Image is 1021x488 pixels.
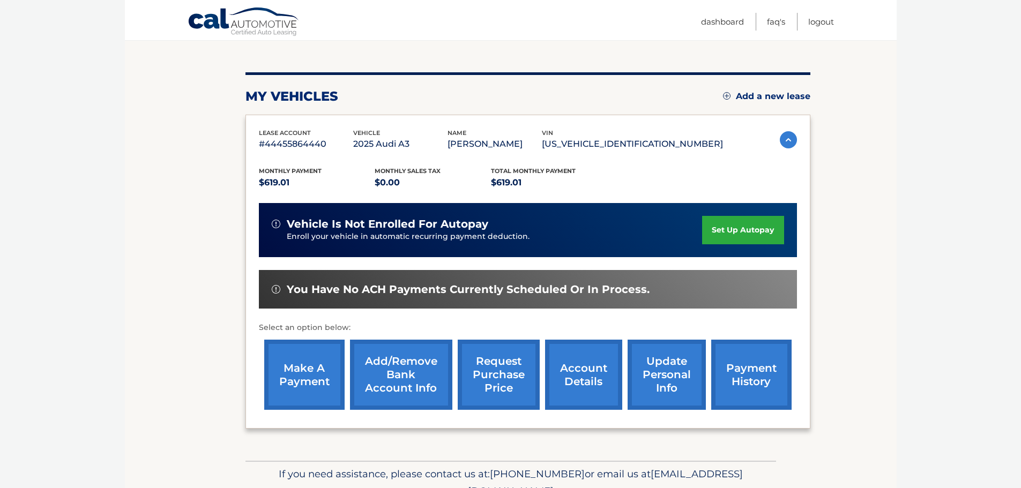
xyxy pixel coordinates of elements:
[448,137,542,152] p: [PERSON_NAME]
[287,283,650,296] span: You have no ACH payments currently scheduled or in process.
[287,217,488,231] span: vehicle is not enrolled for autopay
[701,13,744,31] a: Dashboard
[490,468,585,480] span: [PHONE_NUMBER]
[259,129,311,137] span: lease account
[287,231,703,243] p: Enroll your vehicle in automatic recurring payment deduction.
[272,220,280,228] img: alert-white.svg
[491,175,607,190] p: $619.01
[723,91,810,102] a: Add a new lease
[259,167,322,175] span: Monthly Payment
[628,340,706,410] a: update personal info
[375,175,491,190] p: $0.00
[259,175,375,190] p: $619.01
[491,167,576,175] span: Total Monthly Payment
[272,285,280,294] img: alert-white.svg
[245,88,338,104] h2: my vehicles
[188,7,300,38] a: Cal Automotive
[723,92,731,100] img: add.svg
[780,131,797,148] img: accordion-active.svg
[767,13,785,31] a: FAQ's
[259,137,353,152] p: #44455864440
[375,167,441,175] span: Monthly sales Tax
[448,129,466,137] span: name
[808,13,834,31] a: Logout
[542,129,553,137] span: vin
[264,340,345,410] a: make a payment
[259,321,797,334] p: Select an option below:
[545,340,622,410] a: account details
[353,137,448,152] p: 2025 Audi A3
[702,216,784,244] a: set up autopay
[353,129,380,137] span: vehicle
[350,340,452,410] a: Add/Remove bank account info
[458,340,540,410] a: request purchase price
[542,137,723,152] p: [US_VEHICLE_IDENTIFICATION_NUMBER]
[711,340,792,410] a: payment history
